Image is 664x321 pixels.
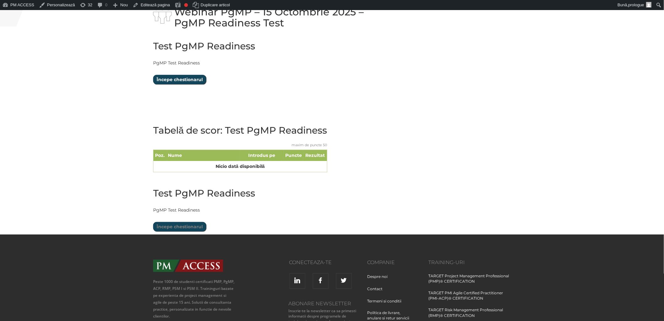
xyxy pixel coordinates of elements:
caption: maxim de puncte 50 [153,139,327,150]
td: Nicio dată disponibilă [153,161,327,172]
h3: Companie [367,260,419,265]
p: PgMP Test Readiness [153,206,388,214]
input: Începe chestionarul [153,75,206,84]
a: Contact [367,286,388,298]
h3: Conecteaza-te [245,260,332,265]
input: Începe chestionarul [153,222,206,231]
h3: Abonare Newsletter [287,301,358,307]
div: Necesită îmbunătățire [184,3,188,7]
span: prologue [628,3,644,7]
p: PgMP Test Readiness [153,59,255,67]
img: i-02.png [153,5,172,24]
h1: Webinar PgMP – 15 Octombrie 2025 – PgMP Readiness Test [153,6,388,28]
h3: Training-uri [429,260,511,265]
th: Poz. [153,150,167,161]
h2: Tabelă de scor: Test PgMP Readiness [153,125,327,136]
th: Nume [166,150,240,161]
a: Despre noi [367,274,393,285]
a: TARGET PMI Agile Certified Practitioner (PMI-ACP)® CERTIFICATION [429,290,511,307]
h2: Test PgMP Readiness [153,188,388,198]
a: TARGET Project Management Professional (PMP)® CERTIFICATION [429,273,511,290]
th: Introdus pe [240,150,284,161]
a: Termeni si conditii [367,298,406,310]
th: Rezultat [303,150,327,161]
th: Puncte [284,150,303,161]
img: PMAccess [153,260,223,272]
p: Peste 1000 de studenti certificati PMP, PgMP, ACP, RMP, PSM I si PSM II. Traininguri bazate pe ex... [153,278,236,320]
h2: Test PgMP Readiness [153,41,255,51]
